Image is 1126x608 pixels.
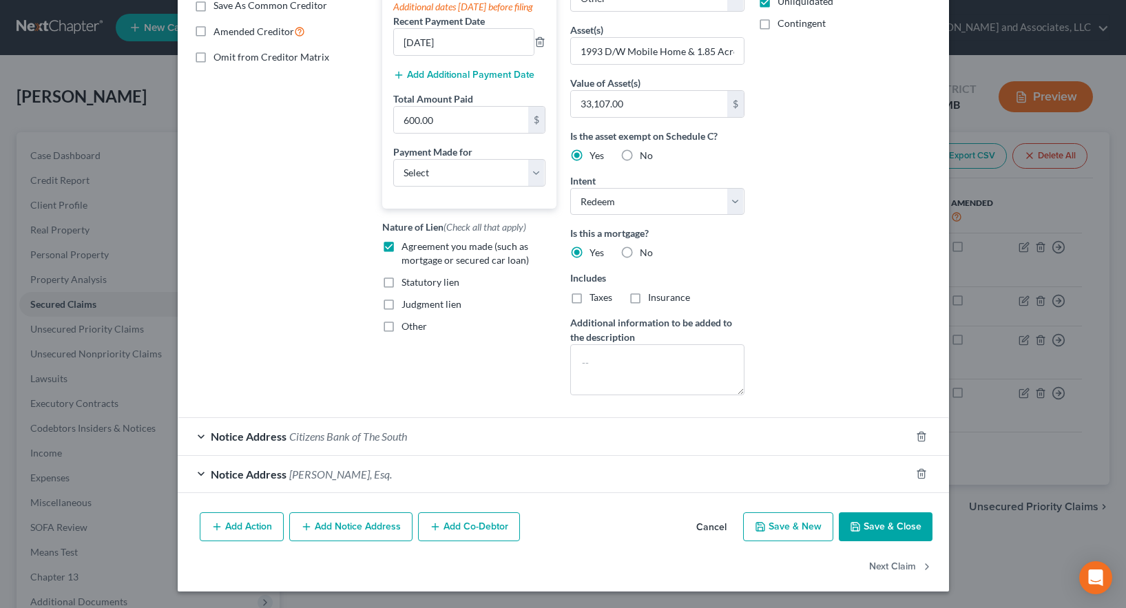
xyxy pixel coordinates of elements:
button: Add Co-Debtor [418,512,520,541]
button: Add Action [200,512,284,541]
span: Yes [590,247,604,258]
label: Intent [570,174,596,188]
span: No [640,149,653,161]
input: -- [394,29,534,55]
input: 0.00 [571,91,727,117]
span: Agreement you made (such as mortgage or secured car loan) [402,240,529,266]
button: Add Additional Payment Date [393,70,534,81]
span: Omit from Creditor Matrix [213,51,329,63]
label: Nature of Lien [382,220,526,234]
div: $ [727,91,744,117]
label: Asset(s) [570,23,603,37]
span: Statutory lien [402,276,459,288]
div: $ [528,107,545,133]
label: Total Amount Paid [393,92,473,106]
span: Taxes [590,291,612,303]
label: Payment Made for [393,145,472,159]
div: Open Intercom Messenger [1079,561,1112,594]
input: 0.00 [394,107,528,133]
span: Insurance [648,291,690,303]
span: Other [402,320,427,332]
label: Is the asset exempt on Schedule C? [570,129,744,143]
span: Yes [590,149,604,161]
span: No [640,247,653,258]
span: Notice Address [211,468,286,481]
span: Citizens Bank of The South [289,430,407,443]
label: Value of Asset(s) [570,76,640,90]
input: Specify... [571,38,744,64]
button: Save & New [743,512,833,541]
label: Recent Payment Date [393,14,485,28]
span: [PERSON_NAME], Esq. [289,468,392,481]
span: Amended Creditor [213,25,294,37]
label: Additional information to be added to the description [570,315,744,344]
button: Next Claim [869,552,932,581]
label: Includes [570,271,744,285]
button: Save & Close [839,512,932,541]
button: Add Notice Address [289,512,413,541]
span: Notice Address [211,430,286,443]
span: Contingent [778,17,826,29]
button: Cancel [685,514,738,541]
label: Is this a mortgage? [570,226,744,240]
span: (Check all that apply) [444,221,526,233]
span: Judgment lien [402,298,461,310]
